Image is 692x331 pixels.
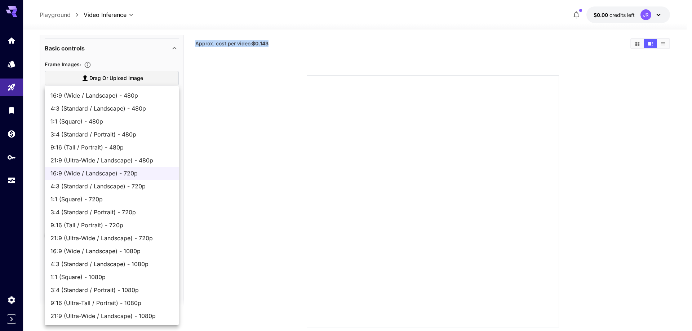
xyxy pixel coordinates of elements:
[50,169,173,178] span: 16:9 (Wide / Landscape) - 720p
[50,286,173,294] span: 3:4 (Standard / Portrait) - 1080p
[50,195,173,203] span: 1:1 (Square) - 720p
[50,208,173,216] span: 3:4 (Standard / Portrait) - 720p
[50,273,173,281] span: 1:1 (Square) - 1080p
[50,91,173,100] span: 16:9 (Wide / Landscape) - 480p
[50,156,173,165] span: 21:9 (Ultra-Wide / Landscape) - 480p
[50,260,173,268] span: 4:3 (Standard / Landscape) - 1080p
[50,104,173,113] span: 4:3 (Standard / Landscape) - 480p
[50,247,173,255] span: 16:9 (Wide / Landscape) - 1080p
[50,130,173,139] span: 3:4 (Standard / Portrait) - 480p
[50,117,173,126] span: 1:1 (Square) - 480p
[50,182,173,191] span: 4:3 (Standard / Landscape) - 720p
[50,143,173,152] span: 9:16 (Tall / Portrait) - 480p
[50,221,173,229] span: 9:16 (Tall / Portrait) - 720p
[50,234,173,242] span: 21:9 (Ultra-Wide / Landscape) - 720p
[50,312,173,320] span: 21:9 (Ultra-Wide / Landscape) - 1080p
[50,299,173,307] span: 9:16 (Ultra-Tall / Portrait) - 1080p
